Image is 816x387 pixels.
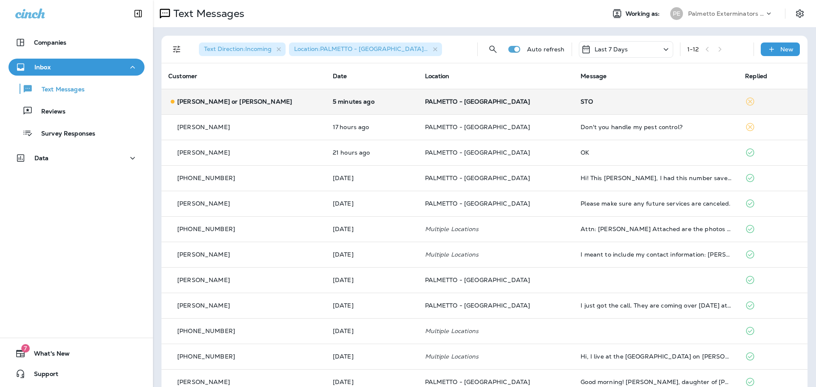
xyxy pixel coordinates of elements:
[177,149,230,156] p: [PERSON_NAME]
[33,86,85,94] p: Text Messages
[8,102,144,120] button: Reviews
[333,149,411,156] p: Oct 9, 2025 01:32 PM
[177,174,235,182] span: [PHONE_NUMBER]
[745,72,767,80] span: Replied
[333,379,411,385] p: Oct 1, 2025 08:06 AM
[34,64,51,71] p: Inbox
[177,251,230,258] p: [PERSON_NAME]
[581,72,606,80] span: Message
[425,378,530,386] span: PALMETTO - [GEOGRAPHIC_DATA]
[333,277,411,283] p: Oct 2, 2025 04:33 PM
[204,45,272,53] span: Text Direction : Incoming
[25,350,70,360] span: What's New
[425,276,530,284] span: PALMETTO - [GEOGRAPHIC_DATA]
[177,124,230,130] p: [PERSON_NAME]
[177,353,235,360] span: [PHONE_NUMBER]
[333,251,411,258] p: Oct 5, 2025 10:53 AM
[670,7,683,20] div: PE
[425,123,530,131] span: PALMETTO - [GEOGRAPHIC_DATA]
[425,98,530,105] span: PALMETTO - [GEOGRAPHIC_DATA]
[425,251,567,258] p: Multiple Locations
[595,46,628,53] p: Last 7 Days
[425,149,530,156] span: PALMETTO - [GEOGRAPHIC_DATA]
[177,225,235,233] span: [PHONE_NUMBER]
[177,277,230,283] p: [PERSON_NAME]
[425,72,450,80] span: Location
[581,98,731,105] div: STO
[33,108,65,116] p: Reviews
[8,365,144,382] button: Support
[177,200,230,207] p: [PERSON_NAME]
[177,379,230,385] p: [PERSON_NAME]
[8,345,144,362] button: 7What's New
[289,42,442,56] div: Location:PALMETTO - [GEOGRAPHIC_DATA]+2
[425,174,530,182] span: PALMETTO - [GEOGRAPHIC_DATA]
[333,72,347,80] span: Date
[25,370,58,381] span: Support
[177,327,235,335] span: [PHONE_NUMBER]
[170,7,244,20] p: Text Messages
[333,302,411,309] p: Oct 2, 2025 03:06 PM
[581,251,731,258] div: I meant to include my contact information: Mike Martini 14 Apollo Rd Charleston, SC 29407
[687,46,699,53] div: 1 - 12
[425,226,567,232] p: Multiple Locations
[33,130,95,138] p: Survey Responses
[581,302,731,309] div: I just got the call. They are coming over tomorrow at 4:30. Thanks for your help!
[8,34,144,51] button: Companies
[333,175,411,181] p: Oct 8, 2025 04:36 PM
[168,41,185,58] button: Filters
[688,10,765,17] p: Palmetto Exterminators LLC
[126,5,150,22] button: Collapse Sidebar
[34,155,49,161] p: Data
[333,328,411,334] p: Oct 2, 2025 08:37 AM
[425,200,530,207] span: PALMETTO - [GEOGRAPHIC_DATA]
[168,72,197,80] span: Customer
[626,10,662,17] span: Working as:
[527,46,565,53] p: Auto refresh
[581,200,731,207] div: Please make sure any future services are canceled.
[177,302,230,309] p: [PERSON_NAME]
[333,226,411,232] p: Oct 7, 2025 11:05 AM
[425,302,530,309] span: PALMETTO - [GEOGRAPHIC_DATA]
[21,344,30,353] span: 7
[425,328,567,334] p: Multiple Locations
[8,124,144,142] button: Survey Responses
[780,46,793,53] p: New
[8,59,144,76] button: Inbox
[34,39,66,46] p: Companies
[581,175,731,181] div: Hi! This Deb Dixon, I had this number saved when we received our quote and had our first applicat...
[333,98,411,105] p: Oct 10, 2025 10:46 AM
[177,98,292,105] p: [PERSON_NAME] or [PERSON_NAME]
[199,42,286,56] div: Text Direction:Incoming
[333,353,411,360] p: Oct 1, 2025 01:41 PM
[484,41,501,58] button: Search Messages
[581,379,731,385] div: Good morning! Gayle Fellers, daughter of Calvin Cloninger will be there at 10:30 to let Sean in. ...
[8,80,144,98] button: Text Messages
[294,45,431,53] span: Location : PALMETTO - [GEOGRAPHIC_DATA] +2
[581,226,731,232] div: Attn: Devon Attached are the photos I think are termites that a had inside my back door. Let me k...
[8,150,144,167] button: Data
[581,124,731,130] div: Don't you handle my pest control?
[581,353,731,360] div: Hi, I live at the Island Park Condos on Daniel Island. Our association has a pest contract with y...
[425,353,567,360] p: Multiple Locations
[792,6,807,21] button: Settings
[581,149,731,156] div: OK
[333,200,411,207] p: Oct 7, 2025 04:18 PM
[333,124,411,130] p: Oct 9, 2025 04:52 PM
